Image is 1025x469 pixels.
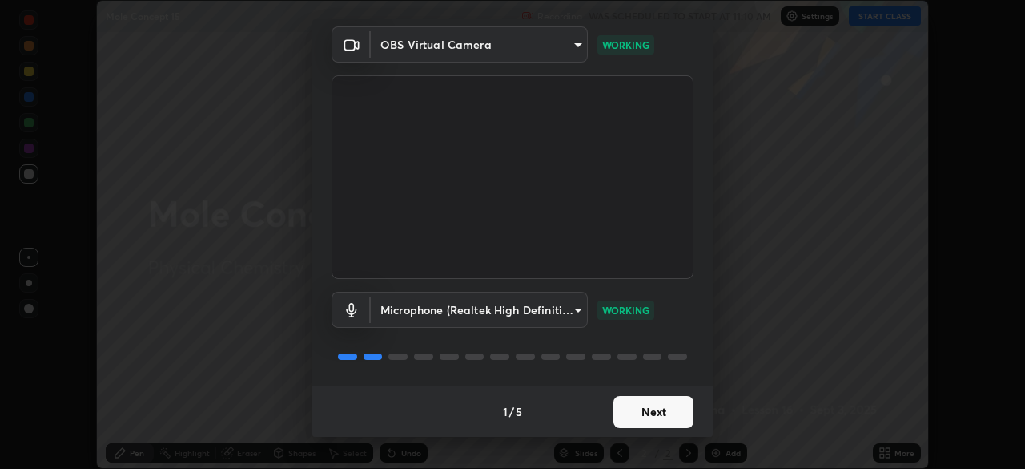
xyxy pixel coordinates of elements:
button: Next [613,396,693,428]
div: OBS Virtual Camera [371,26,588,63]
p: WORKING [602,38,649,52]
h4: 1 [503,403,508,420]
p: WORKING [602,303,649,317]
h4: 5 [516,403,522,420]
h4: / [509,403,514,420]
div: OBS Virtual Camera [371,292,588,328]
